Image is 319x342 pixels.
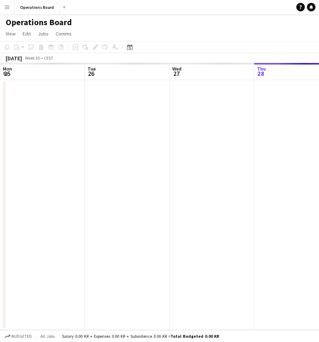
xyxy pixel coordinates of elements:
div: [DATE] [6,55,22,62]
span: Wed [172,66,181,72]
span: Comms [56,30,72,37]
button: Budgeted [4,332,33,340]
a: Jobs [35,29,51,38]
a: Comms [53,29,74,38]
span: Budgeted [11,334,32,339]
span: All jobs [39,333,56,339]
span: Jobs [38,30,49,37]
a: View [3,29,18,38]
span: Edit [23,30,31,37]
div: CEST [44,55,53,61]
h1: Operations Board [6,17,72,28]
div: Salary 0.00 KR + Expenses 0.00 KR + Subsistence 0.00 KR = [62,333,219,339]
span: Tue [88,66,96,72]
span: 27 [171,69,181,78]
span: View [6,30,16,37]
span: Thu [257,66,266,72]
button: Operations Board [15,0,60,14]
span: Total Budgeted 0.00 KR [170,333,219,339]
span: Mon [3,66,12,72]
span: 25 [2,69,12,78]
a: Edit [20,29,34,38]
span: 28 [256,69,266,78]
span: 26 [86,69,96,78]
span: Week 35 [23,55,41,61]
